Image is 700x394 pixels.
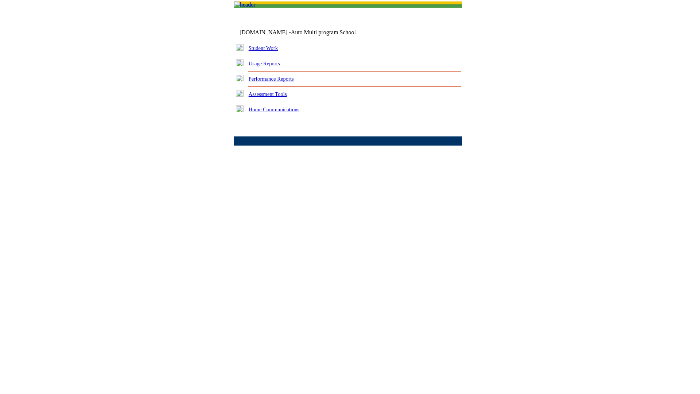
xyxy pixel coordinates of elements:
[249,61,280,66] a: Usage Reports
[234,1,256,8] img: header
[236,75,244,81] img: plus.gif
[249,107,300,112] a: Home Communications
[236,90,244,97] img: plus.gif
[240,29,374,36] td: [DOMAIN_NAME] -
[291,29,356,35] nobr: Auto Multi program School
[249,76,294,82] a: Performance Reports
[249,45,278,51] a: Student Work
[236,59,244,66] img: plus.gif
[236,44,244,51] img: plus.gif
[249,91,287,97] a: Assessment Tools
[236,105,244,112] img: plus.gif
